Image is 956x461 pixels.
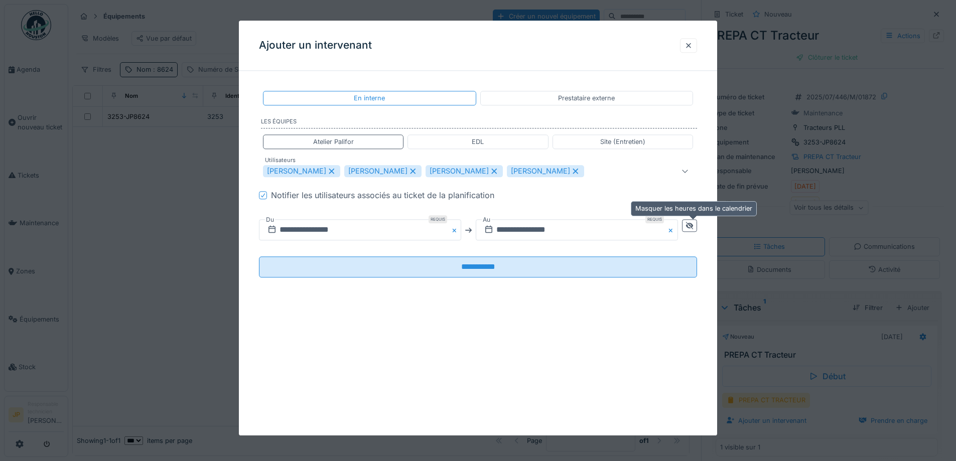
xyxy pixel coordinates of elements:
div: [PERSON_NAME] [344,166,422,178]
div: [PERSON_NAME] [263,166,340,178]
div: EDL [472,137,484,146]
div: [PERSON_NAME] [426,166,503,178]
label: Au [482,215,491,226]
div: Requis [429,216,447,224]
h3: Ajouter un intervenant [259,39,372,52]
button: Close [667,220,678,241]
div: [PERSON_NAME] [507,166,584,178]
label: Les équipes [261,118,697,129]
label: Du [265,215,275,226]
div: Site (Entretien) [600,137,645,146]
button: Close [450,220,461,241]
div: Requis [645,216,664,224]
div: Prestataire externe [558,93,615,103]
div: Atelier Palifor [313,137,354,146]
div: Masquer les heures dans le calendrier [631,201,757,216]
div: Notifier les utilisateurs associés au ticket de la planification [271,190,494,202]
label: Utilisateurs [263,157,298,165]
div: En interne [354,93,385,103]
